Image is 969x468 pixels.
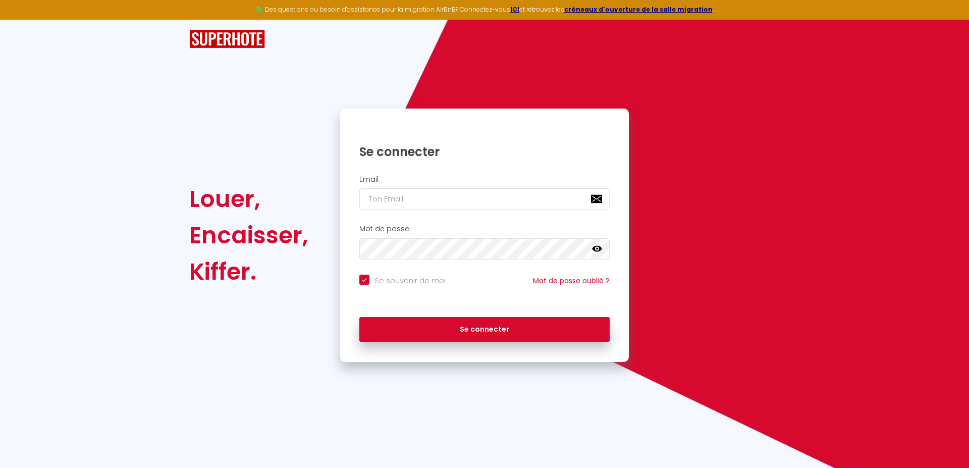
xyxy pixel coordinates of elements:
[359,144,610,160] h1: Se connecter
[189,253,308,290] div: Kiffer.
[510,5,519,14] a: ICI
[359,225,610,233] h2: Mot de passe
[564,5,713,14] a: créneaux d'ouverture de la salle migration
[533,276,610,286] a: Mot de passe oublié ?
[359,317,610,342] button: Se connecter
[189,217,308,253] div: Encaisser,
[189,30,265,48] img: SuperHote logo
[359,175,610,184] h2: Email
[189,181,308,217] div: Louer,
[359,188,610,210] input: Ton Email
